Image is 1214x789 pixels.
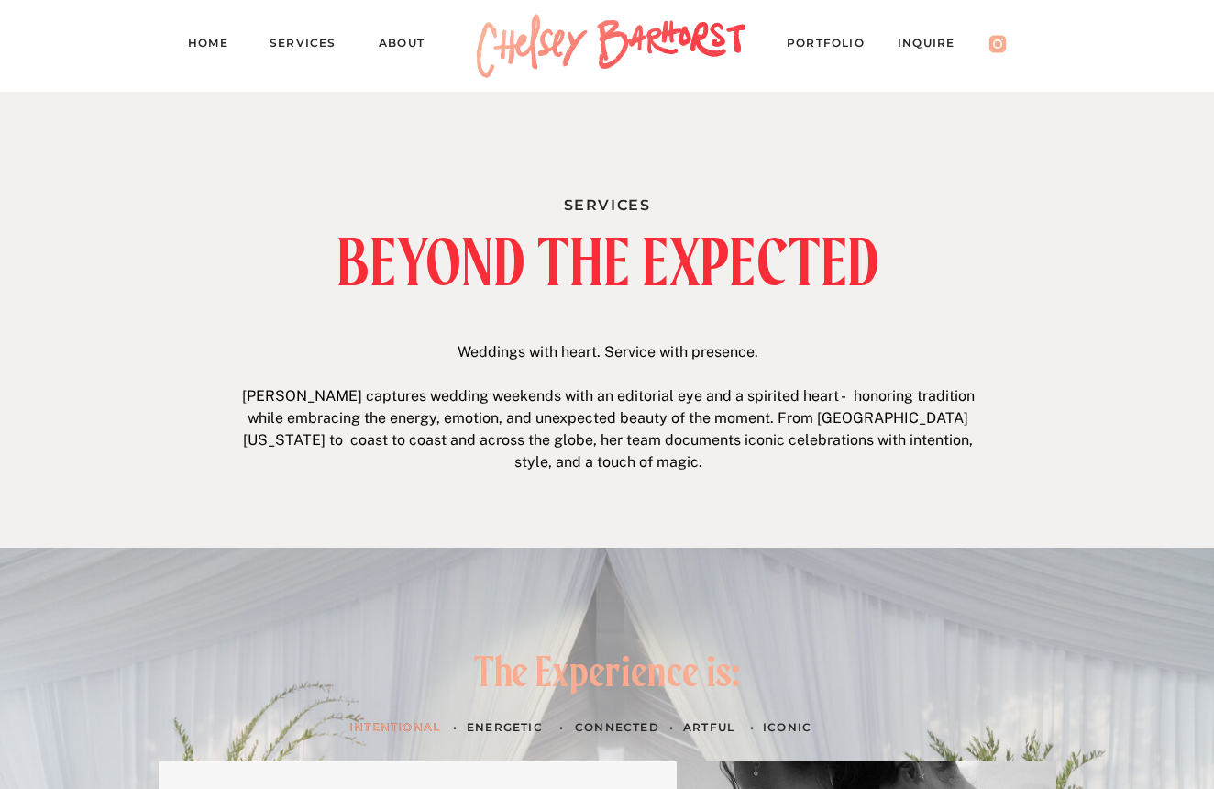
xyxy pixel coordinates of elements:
[467,717,551,737] a: Energetic
[666,717,678,737] h3: •
[746,717,758,737] h3: •
[556,717,568,737] h3: •
[449,717,461,737] h3: •
[270,33,352,59] a: Services
[787,33,882,59] a: PORTFOLIO
[349,717,440,737] h3: INTENTIONAL
[575,717,661,737] a: Connected
[898,33,973,59] a: Inquire
[763,717,816,737] a: ICONIC
[683,717,736,737] a: artful
[412,193,802,212] h1: Services
[188,33,243,59] a: Home
[379,33,442,59] a: About
[232,341,984,478] p: Weddings with heart. Service with presence. [PERSON_NAME] captures wedding weekends with an edito...
[215,230,1000,294] h2: BEYOND THE EXPECTED
[447,650,768,702] div: The Experience is:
